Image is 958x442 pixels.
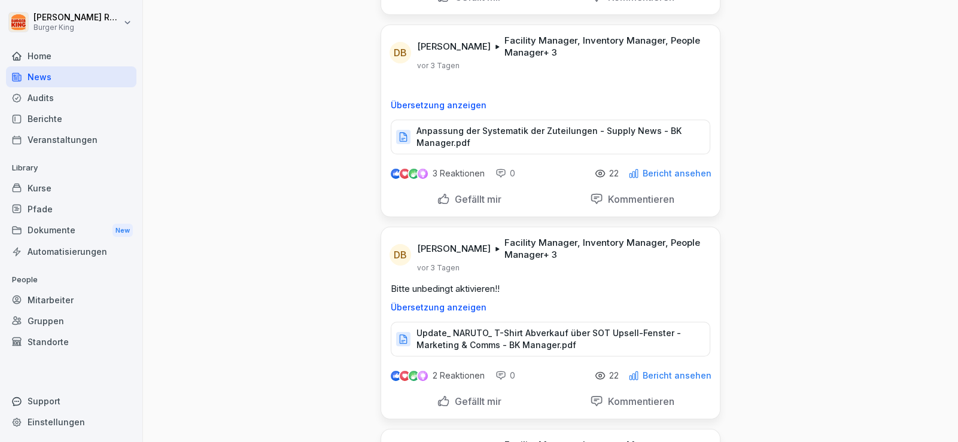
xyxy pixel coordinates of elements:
a: News [6,66,136,87]
a: DokumenteNew [6,220,136,242]
p: vor 3 Tagen [417,263,460,273]
p: Anpassung der Systematik der Zuteilungen - Supply News - BK Manager.pdf [416,125,698,149]
a: Update_ NARUTO_ T-Shirt Abverkauf über SOT Upsell-Fenster - Marketing & Comms - BK Manager.pdf [391,337,710,349]
div: New [112,224,133,237]
p: 22 [609,169,619,178]
p: Bitte unbedingt aktivieren!! [391,282,710,295]
img: like [391,169,401,178]
a: Audits [6,87,136,108]
img: inspiring [418,168,428,179]
p: [PERSON_NAME] [417,243,491,255]
p: [PERSON_NAME] [417,41,491,53]
a: Automatisierungen [6,241,136,262]
div: 0 [495,370,515,382]
p: Übersetzung anzeigen [391,303,710,312]
p: Facility Manager, Inventory Manager, People Manager + 3 [504,237,705,261]
p: Bericht ansehen [643,371,711,380]
a: Mitarbeiter [6,289,136,310]
p: Kommentieren [603,193,674,205]
p: Update_ NARUTO_ T-Shirt Abverkauf über SOT Upsell-Fenster - Marketing & Comms - BK Manager.pdf [416,327,698,351]
a: Gruppen [6,310,136,331]
a: Veranstaltungen [6,129,136,150]
img: love [400,371,409,380]
a: Standorte [6,331,136,352]
p: [PERSON_NAME] Rohrich [34,13,121,23]
p: 2 Reaktionen [433,371,485,380]
p: vor 3 Tagen [417,61,460,71]
a: Einstellungen [6,411,136,432]
img: celebrate [409,169,419,179]
div: DB [390,244,411,266]
p: Gefällt mir [450,193,501,205]
div: Dokumente [6,220,136,242]
div: Support [6,391,136,411]
div: DB [390,42,411,63]
p: Kommentieren [603,395,674,407]
p: 22 [609,371,619,380]
img: like [391,371,401,380]
a: Kurse [6,178,136,199]
img: inspiring [418,370,428,381]
p: Übersetzung anzeigen [391,100,710,110]
a: Home [6,45,136,66]
p: Library [6,158,136,178]
a: Pfade [6,199,136,220]
p: 3 Reaktionen [433,169,485,178]
p: Facility Manager, Inventory Manager, People Manager + 3 [504,35,705,59]
p: People [6,270,136,289]
a: Berichte [6,108,136,129]
p: Burger King [34,23,121,32]
img: love [400,169,409,178]
a: Anpassung der Systematik der Zuteilungen - Supply News - BK Manager.pdf [391,135,710,147]
div: 0 [495,167,515,179]
p: Gefällt mir [450,395,501,407]
p: Bericht ansehen [643,169,711,178]
img: celebrate [409,371,419,381]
